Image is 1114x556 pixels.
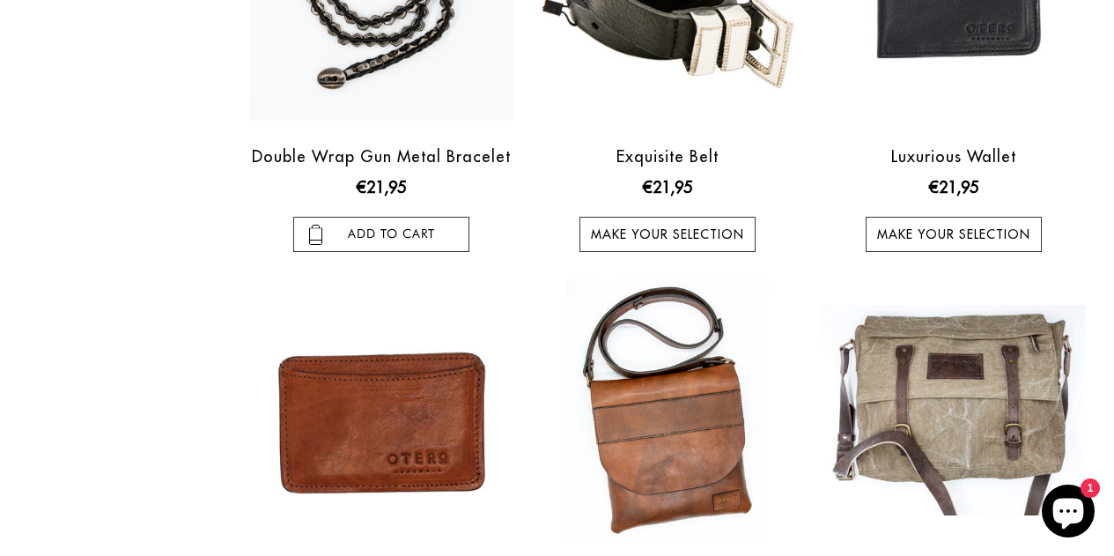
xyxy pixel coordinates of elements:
ins: €21,95 [643,175,692,199]
a: canvas messenger bag [815,305,1092,515]
a: otero menswear minimalist crossbody leather bag [529,278,807,543]
a: Make your selection [579,217,756,252]
img: otero menswear minimalist crossbody leather bag [566,278,770,543]
img: Minimalist Credit Card Holder [249,278,513,543]
a: Double Wrap Gun Metal Bracelet [252,146,511,167]
a: Minimalist Credit Card Holder [243,278,520,543]
input: add to cart [293,217,469,252]
img: canvas messenger bag [822,305,1086,515]
ins: €21,95 [929,175,978,199]
a: Exquisite Belt [616,146,719,167]
inbox-online-store-chat: Shopify online store chat [1037,485,1100,542]
ins: €21,95 [357,175,406,199]
a: Make your selection [866,217,1042,252]
a: Luxurious Wallet [891,146,1016,167]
